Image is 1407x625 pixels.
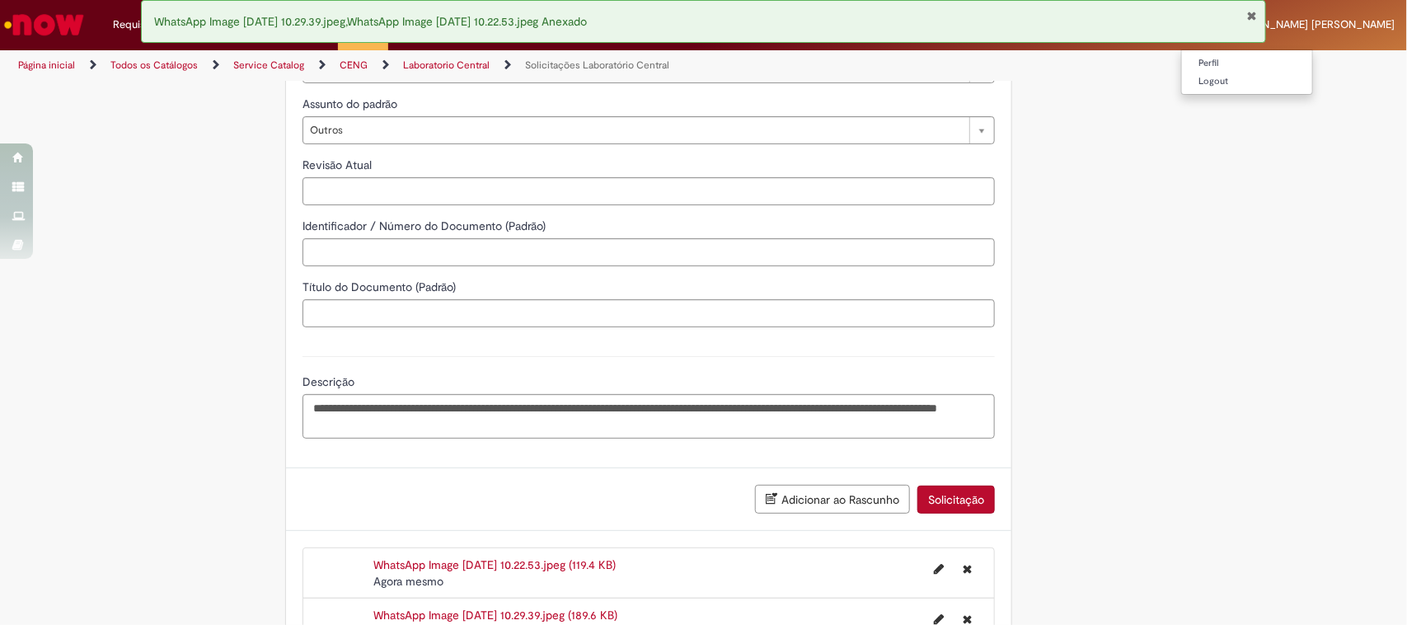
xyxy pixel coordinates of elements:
[917,486,995,514] button: Solicitação
[303,177,995,205] input: Revisão Atual
[1182,54,1312,73] a: Perfil
[403,59,490,72] a: Laboratorio Central
[303,238,995,266] input: Identificador / Número do Documento (Padrão)
[303,157,375,172] span: Revisão Atual
[303,219,549,233] span: Identificador / Número do Documento (Padrão)
[303,96,401,111] span: Assunto do padrão
[18,59,75,72] a: Página inicial
[2,8,87,41] img: ServiceNow
[1225,17,1395,31] span: [PERSON_NAME] [PERSON_NAME]
[340,59,368,72] a: CENG
[373,557,616,572] a: WhatsApp Image [DATE] 10.22.53.jpeg (119.4 KB)
[154,14,588,29] span: WhatsApp Image [DATE] 10.29.39.jpeg,WhatsApp Image [DATE] 10.22.53.jpeg Anexado
[303,299,995,327] input: Título do Documento (Padrão)
[303,280,459,294] span: Título do Documento (Padrão)
[310,117,961,143] span: Outros
[113,16,171,33] span: Requisições
[233,59,304,72] a: Service Catalog
[525,59,669,72] a: Solicitações Laboratório Central
[373,608,617,623] a: WhatsApp Image [DATE] 10.29.39.jpeg (189.6 KB)
[755,485,910,514] button: Adicionar ao Rascunho
[1182,73,1312,91] a: Logout
[1246,9,1257,22] button: Fechar Notificação
[953,557,982,583] button: Excluir WhatsApp Image 2025-09-30 at 10.22.53.jpeg
[303,394,995,439] textarea: Descrição
[12,50,926,81] ul: Trilhas de página
[373,574,443,589] time: 30/09/2025 13:49:59
[373,574,443,589] span: Agora mesmo
[303,374,358,389] span: Descrição
[110,59,198,72] a: Todos os Catálogos
[924,557,954,583] button: Editar nome de arquivo WhatsApp Image 2025-09-30 at 10.22.53.jpeg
